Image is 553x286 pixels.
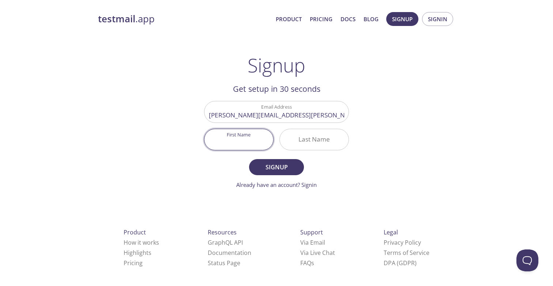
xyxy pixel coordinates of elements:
[300,259,314,267] a: FAQ
[422,12,453,26] button: Signin
[208,228,237,236] span: Resources
[98,13,270,25] a: testmail.app
[384,238,421,247] a: Privacy Policy
[341,14,355,24] a: Docs
[311,259,314,267] span: s
[384,228,398,236] span: Legal
[428,14,447,24] span: Signin
[276,14,302,24] a: Product
[236,181,317,188] a: Already have an account? Signin
[208,238,243,247] a: GraphQL API
[386,12,418,26] button: Signup
[300,238,325,247] a: Via Email
[300,228,323,236] span: Support
[364,14,379,24] a: Blog
[248,54,305,76] h1: Signup
[124,249,151,257] a: Highlights
[124,259,143,267] a: Pricing
[392,14,413,24] span: Signup
[300,249,335,257] a: Via Live Chat
[310,14,332,24] a: Pricing
[384,259,417,267] a: DPA (GDPR)
[208,249,251,257] a: Documentation
[516,249,538,271] iframe: Help Scout Beacon - Open
[384,249,429,257] a: Terms of Service
[208,259,240,267] a: Status Page
[124,238,159,247] a: How it works
[249,159,304,175] button: Signup
[124,228,146,236] span: Product
[257,162,296,172] span: Signup
[204,83,349,95] h2: Get setup in 30 seconds
[98,12,135,25] strong: testmail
